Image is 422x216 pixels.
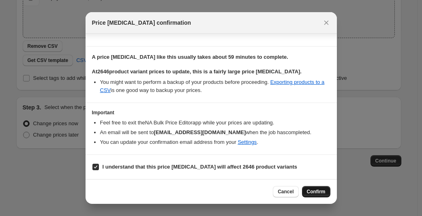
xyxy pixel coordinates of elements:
[92,54,288,60] b: A price [MEDICAL_DATA] like this usually takes about 59 minutes to complete.
[321,17,332,28] button: Close
[307,188,326,195] span: Confirm
[278,188,293,195] span: Cancel
[100,78,330,94] li: You might want to perform a backup of your products before proceeding. is one good way to backup ...
[100,138,330,146] li: You can update your confirmation email address from your .
[302,186,330,197] button: Confirm
[103,164,298,170] b: I understand that this price [MEDICAL_DATA] will affect 2646 product variants
[100,128,330,137] li: An email will be sent to when the job has completed .
[238,139,257,145] a: Settings
[273,186,298,197] button: Cancel
[92,68,302,75] b: At 2646 product variant prices to update, this is a fairly large price [MEDICAL_DATA].
[92,109,330,116] h3: Important
[92,19,191,27] span: Price [MEDICAL_DATA] confirmation
[154,129,246,135] b: [EMAIL_ADDRESS][DOMAIN_NAME]
[100,119,330,127] li: Feel free to exit the NA Bulk Price Editor app while your prices are updating.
